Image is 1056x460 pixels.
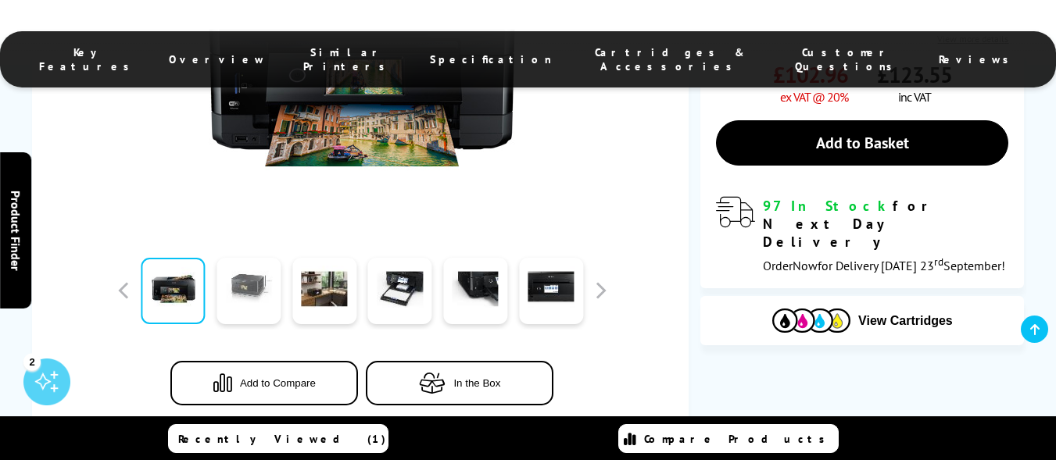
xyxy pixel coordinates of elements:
img: Cartridges [772,308,850,333]
span: Recently Viewed (1) [178,432,386,446]
span: In the Box [453,377,500,389]
span: View Cartridges [858,314,953,328]
div: for Next Day Delivery [763,197,1008,251]
a: Add to Basket [716,120,1008,166]
div: modal_delivery [716,197,1008,273]
span: Cartridges & Accessories [583,45,757,73]
span: Specification [430,52,552,66]
button: Add to Compare [170,361,358,405]
span: Similar Printers [297,45,399,73]
span: Compare Products [644,432,833,446]
div: 2 [23,353,41,370]
span: ex VAT @ 20% [780,89,848,105]
span: Add to Compare [240,377,316,389]
span: inc VAT [898,89,931,105]
span: 97 In Stock [763,197,893,215]
span: Order for Delivery [DATE] 23 September! [763,258,1005,273]
span: Now [793,258,818,273]
a: Compare Products [618,424,839,453]
span: Key Features [39,45,138,73]
button: In the Box [366,361,553,405]
a: Recently Viewed (1) [168,424,388,453]
span: Customer Questions [788,45,907,73]
button: View Cartridges [712,308,1012,333]
span: Overview [169,52,266,66]
sup: rd [934,255,943,269]
span: Product Finder [8,190,23,270]
span: Reviews [939,52,1017,66]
